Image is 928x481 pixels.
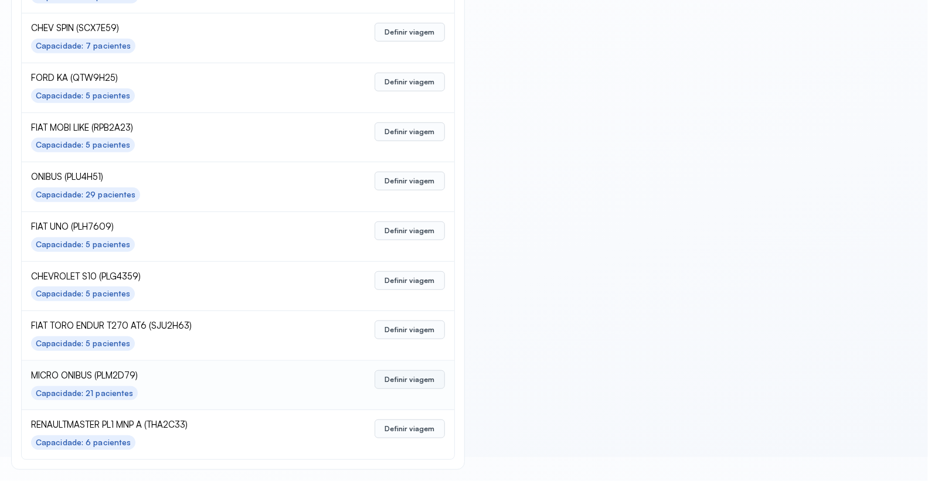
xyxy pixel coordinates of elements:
button: Definir viagem [375,23,444,42]
button: Definir viagem [375,122,444,141]
span: ONIBUS (PLU4H51) [31,172,322,183]
div: Capacidade: 7 pacientes [36,41,131,51]
button: Definir viagem [375,221,444,240]
button: Definir viagem [375,172,444,190]
div: Capacidade: 29 pacientes [36,190,135,200]
button: Definir viagem [375,320,444,339]
span: CHEV SPIN (SCX7E59) [31,23,322,34]
div: Capacidade: 5 pacientes [36,140,130,150]
span: FIAT MOBI LIKE (RPB2A23) [31,122,322,134]
span: MICRO ONIBUS (PLM2D79) [31,370,322,381]
span: FIAT TORO ENDUR T270 AT6 (SJU2H63) [31,320,322,332]
span: RENAULTMASTER PL1 MNP A (THA2C33) [31,419,322,431]
div: Capacidade: 5 pacientes [36,339,130,349]
button: Definir viagem [375,73,444,91]
div: Capacidade: 5 pacientes [36,91,130,101]
span: FIAT UNO (PLH7609) [31,221,322,233]
span: CHEVROLET S10 (PLG4359) [31,271,322,282]
button: Definir viagem [375,419,444,438]
button: Definir viagem [375,271,444,290]
button: Definir viagem [375,370,444,389]
div: Capacidade: 5 pacientes [36,289,130,299]
div: Capacidade: 21 pacientes [36,388,133,398]
span: FORD KA (QTW9H25) [31,73,322,84]
div: Capacidade: 5 pacientes [36,240,130,250]
div: Capacidade: 6 pacientes [36,438,131,448]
